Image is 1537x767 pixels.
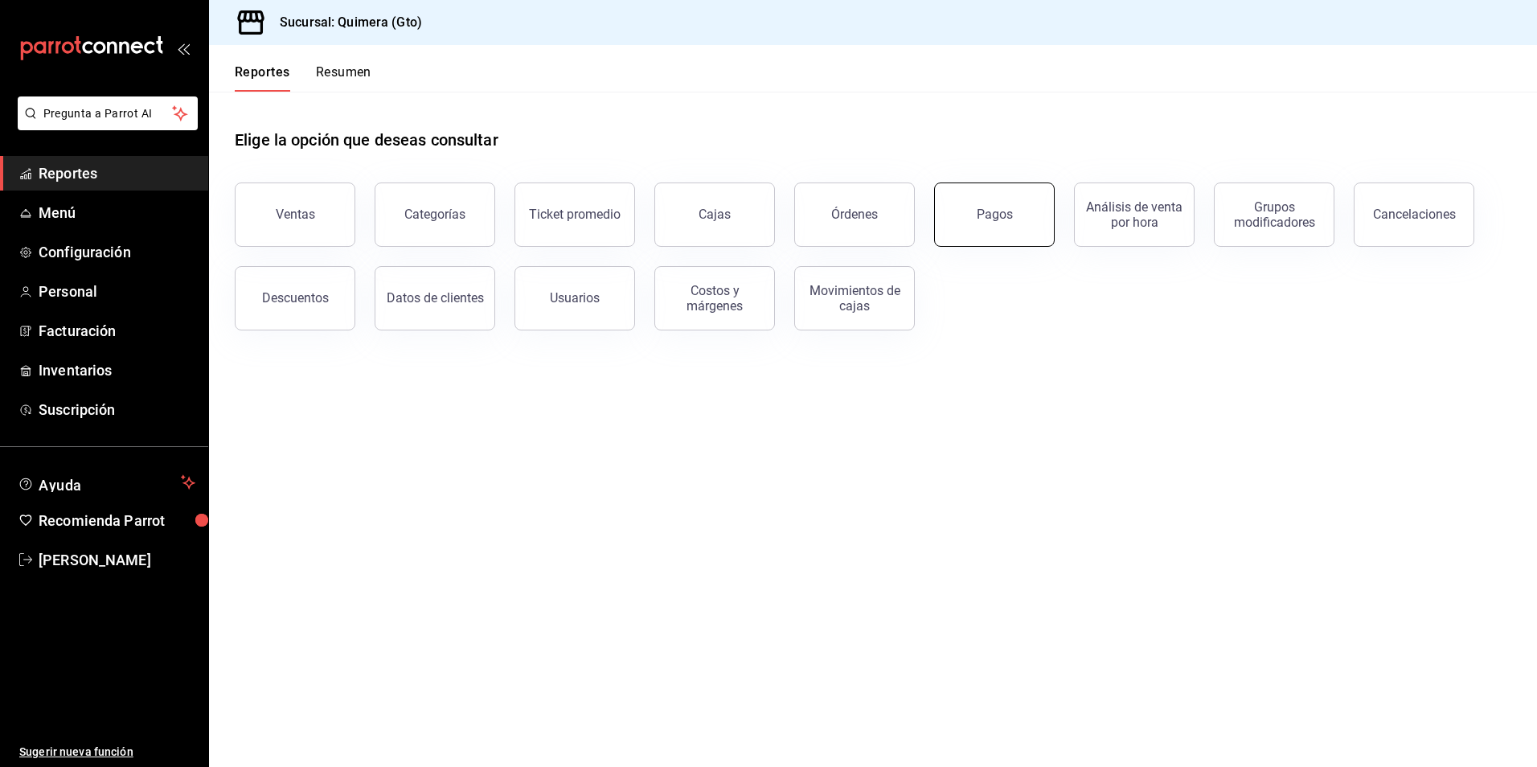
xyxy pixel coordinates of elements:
div: Datos de clientes [387,290,484,306]
span: Recomienda Parrot [39,510,195,531]
button: Datos de clientes [375,266,495,330]
a: Pregunta a Parrot AI [11,117,198,133]
button: Categorías [375,183,495,247]
span: Personal [39,281,195,302]
button: Usuarios [514,266,635,330]
span: [PERSON_NAME] [39,549,195,571]
div: navigation tabs [235,64,371,92]
div: Cancelaciones [1373,207,1456,222]
button: Órdenes [794,183,915,247]
button: Descuentos [235,266,355,330]
span: Sugerir nueva función [19,744,195,761]
h3: Sucursal: Quimera (Gto) [267,13,422,32]
div: Órdenes [831,207,878,222]
span: Reportes [39,162,195,184]
div: Ventas [276,207,315,222]
div: Costos y márgenes [665,283,764,314]
span: Suscripción [39,399,195,420]
span: Facturación [39,320,195,342]
button: Cancelaciones [1354,183,1474,247]
button: Ventas [235,183,355,247]
span: Menú [39,202,195,224]
span: Configuración [39,241,195,263]
button: Pagos [934,183,1055,247]
div: Categorías [404,207,465,222]
button: Ticket promedio [514,183,635,247]
a: Cajas [654,183,775,247]
div: Movimientos de cajas [805,283,904,314]
span: Inventarios [39,359,195,381]
button: open_drawer_menu [177,42,190,55]
div: Grupos modificadores [1224,199,1324,230]
div: Usuarios [550,290,600,306]
button: Reportes [235,64,290,92]
button: Resumen [316,64,371,92]
div: Ticket promedio [529,207,621,222]
button: Pregunta a Parrot AI [18,96,198,130]
div: Cajas [699,205,732,224]
button: Movimientos de cajas [794,266,915,330]
div: Descuentos [262,290,329,306]
div: Análisis de venta por hora [1084,199,1184,230]
button: Grupos modificadores [1214,183,1334,247]
button: Costos y márgenes [654,266,775,330]
h1: Elige la opción que deseas consultar [235,128,498,152]
span: Pregunta a Parrot AI [43,105,173,122]
span: Ayuda [39,473,174,492]
button: Análisis de venta por hora [1074,183,1195,247]
div: Pagos [977,207,1013,222]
